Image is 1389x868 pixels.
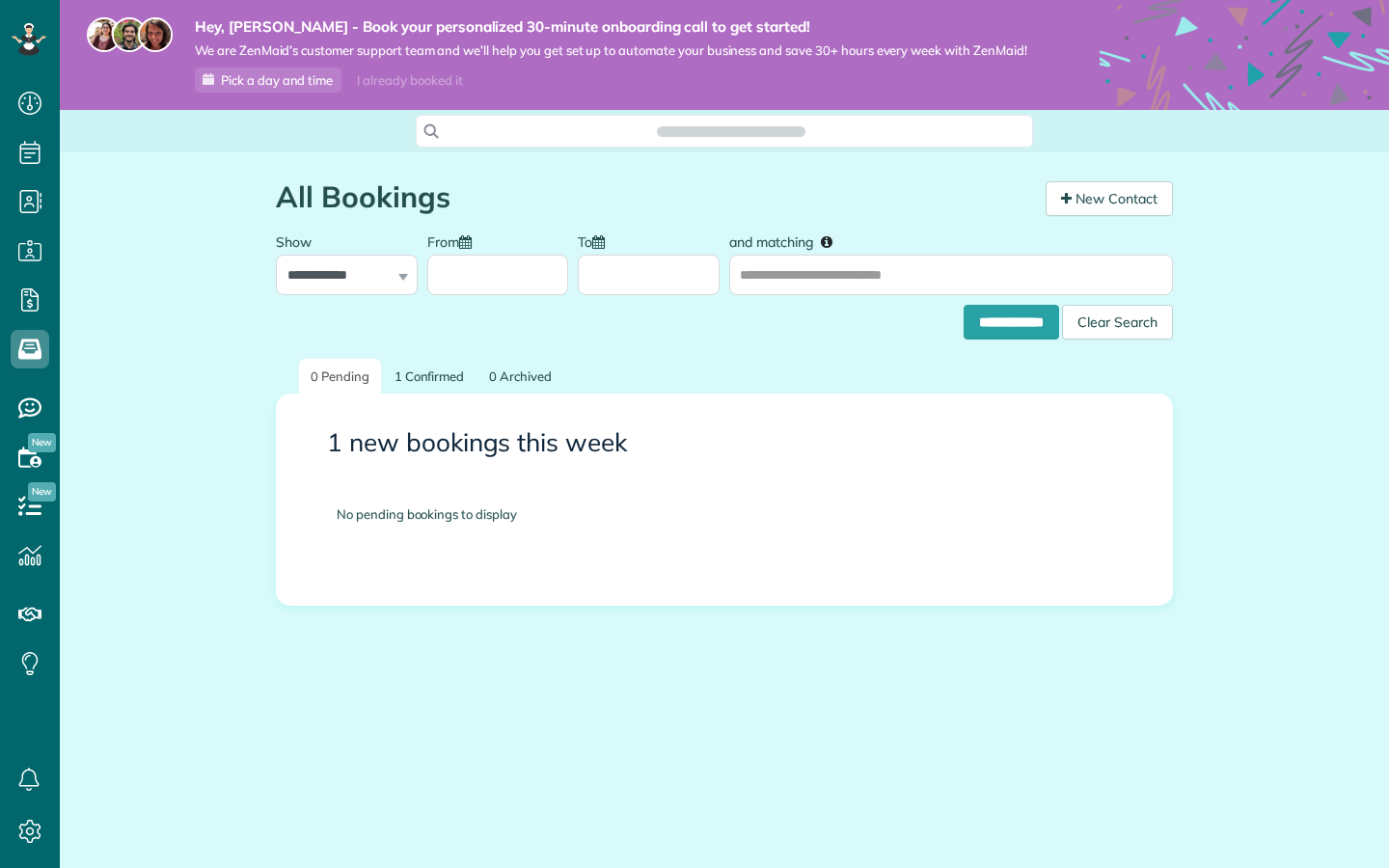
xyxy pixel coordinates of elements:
[308,476,1141,553] div: No pending bookings to display
[276,181,1031,213] h1: All Bookings
[112,17,147,52] img: jorge-587dff0eeaa6aab1f244e6dc62b8924c3b6ad411094392a53c71c6c4a576187d.jpg
[87,17,122,52] img: maria-72a9807cf96188c08ef61303f053569d2e2a8a1cde33d635c8a3ac13582a053d.jpg
[676,122,785,141] span: Search ZenMaid…
[195,42,1027,59] span: We are ZenMaid’s customer support team and we’ll help you get set up to automate your business an...
[427,223,481,258] label: From
[195,68,341,93] a: Pick a day and time
[327,429,1122,457] h3: 1 new bookings this week
[1062,309,1173,324] a: Clear Search
[1046,181,1173,216] a: New Contact
[345,68,474,93] div: I already booked it
[28,482,56,502] span: New
[299,359,381,394] a: 0 Pending
[28,433,56,452] span: New
[195,17,1027,37] strong: Hey, [PERSON_NAME] - Book your personalized 30-minute onboarding call to get started!
[578,223,614,258] label: To
[1062,305,1173,339] div: Clear Search
[477,359,563,394] a: 0 Archived
[221,72,333,88] span: Pick a day and time
[729,223,846,258] label: and matching
[383,359,477,394] a: 1 Confirmed
[138,17,173,52] img: michelle-19f622bdf1676172e81f8f8fba1fb50e276960ebfe0243fe18214015130c80e4.jpg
